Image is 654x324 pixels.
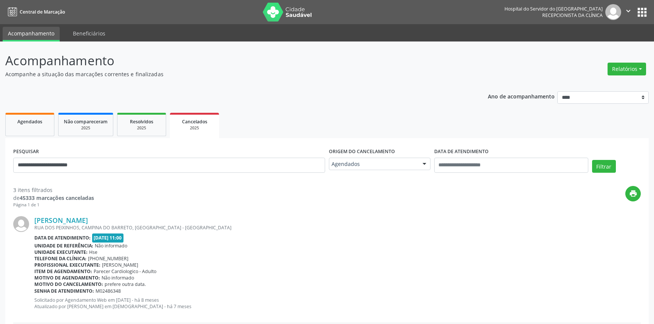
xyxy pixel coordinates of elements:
[34,288,94,294] b: Senha de atendimento:
[5,51,456,70] p: Acompanhamento
[182,118,207,125] span: Cancelados
[175,125,214,131] div: 2025
[34,281,103,287] b: Motivo do cancelamento:
[20,9,65,15] span: Central de Marcação
[34,268,92,275] b: Item de agendamento:
[34,216,88,224] a: [PERSON_NAME]
[64,125,108,131] div: 2025
[13,186,94,194] div: 3 itens filtrados
[95,243,127,249] span: Não informado
[89,249,97,255] span: Hse
[329,146,395,158] label: Origem do cancelamento
[34,297,641,310] p: Solicitado por Agendamento Web em [DATE] - há 8 meses Atualizado por [PERSON_NAME] em [DEMOGRAPHI...
[96,288,121,294] span: M02486348
[5,6,65,18] a: Central de Marcação
[504,6,603,12] div: Hospital do Servidor do [GEOGRAPHIC_DATA]
[34,255,86,262] b: Telefone da clínica:
[92,233,124,242] span: [DATE] 11:00
[17,118,42,125] span: Agendados
[130,118,153,125] span: Resolvidos
[605,4,621,20] img: img
[102,275,134,281] span: Não informado
[34,275,100,281] b: Motivo de agendamento:
[13,194,94,202] div: de
[34,243,93,249] b: Unidade de referência:
[13,146,39,158] label: PESQUISAR
[5,70,456,78] p: Acompanhe a situação das marcações correntes e finalizadas
[68,27,111,40] a: Beneficiários
[88,255,128,262] span: [PHONE_NUMBER]
[64,118,108,125] span: Não compareceram
[105,281,146,287] span: prefere outra data.
[123,125,160,131] div: 2025
[542,12,603,18] span: Recepcionista da clínica
[13,216,29,232] img: img
[592,160,616,173] button: Filtrar
[34,249,88,255] b: Unidade executante:
[34,235,91,241] b: Data de atendimento:
[624,7,632,15] i: 
[102,262,138,268] span: [PERSON_NAME]
[3,27,60,41] a: Acompanhamento
[434,146,489,158] label: DATA DE ATENDIMENTO
[635,6,649,19] button: apps
[34,262,100,268] b: Profissional executante:
[488,91,555,101] p: Ano de acompanhamento
[13,202,94,208] div: Página 1 de 1
[20,194,94,201] strong: 45333 marcações canceladas
[625,186,641,201] button: print
[34,224,641,231] div: RUA DOS PEIXINHOS, CAMPINA DO BARRETO, [GEOGRAPHIC_DATA] - [GEOGRAPHIC_DATA]
[629,189,637,198] i: print
[608,63,646,75] button: Relatórios
[621,4,635,20] button: 
[94,268,156,275] span: Parecer Cardiologico - Adulto
[332,160,415,168] span: Agendados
